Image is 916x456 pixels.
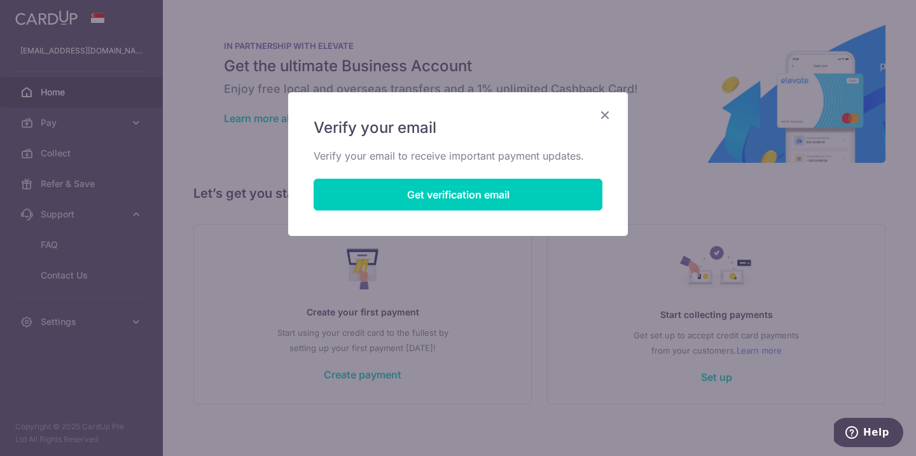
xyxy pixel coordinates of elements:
span: Verify your email [314,118,436,138]
button: Get verification email [314,179,602,211]
button: Close [597,107,613,123]
iframe: Opens a widget where you can find more information [834,418,903,450]
p: Verify your email to receive important payment updates. [314,148,602,163]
